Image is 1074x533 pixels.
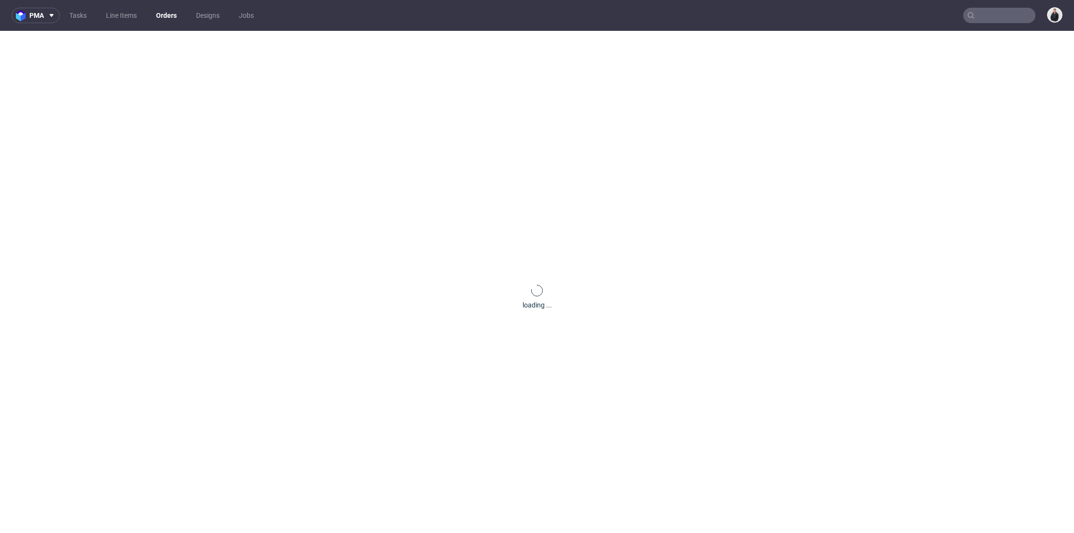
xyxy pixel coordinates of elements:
a: Tasks [64,8,92,23]
a: Orders [150,8,183,23]
button: pma [12,8,60,23]
a: Designs [190,8,225,23]
div: loading ... [523,300,552,310]
a: Line Items [100,8,143,23]
img: Adrian Margula [1048,8,1061,22]
img: logo [16,10,29,21]
span: pma [29,12,44,19]
a: Jobs [233,8,260,23]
